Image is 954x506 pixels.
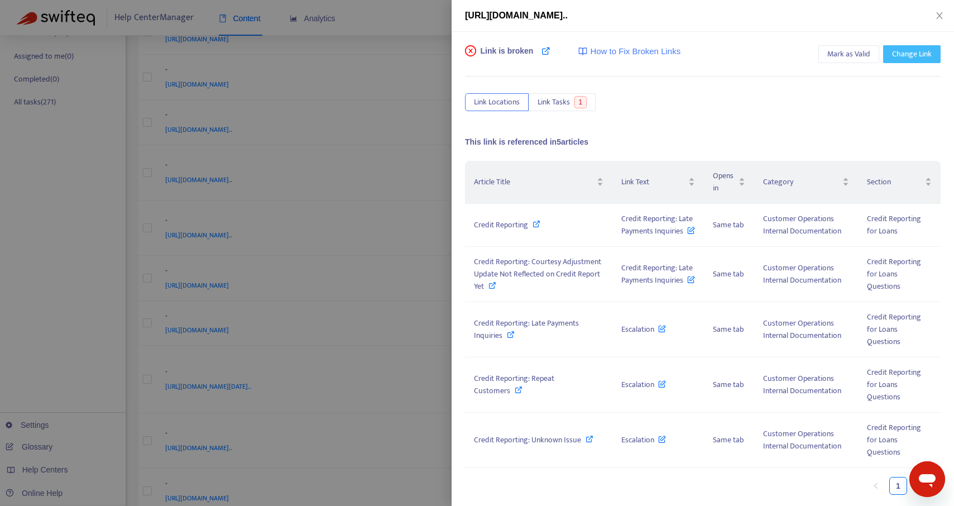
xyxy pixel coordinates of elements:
span: Credit Reporting for Loans Questions [867,366,921,403]
iframe: Button to launch messaging window [909,461,945,497]
span: Credit Reporting for Loans Questions [867,421,921,459]
th: Opens in [704,161,754,204]
th: Article Title [465,161,612,204]
span: Same tab [713,433,744,446]
span: Credit Reporting: Courtesy Adjustment Update Not Reflected on Credit Report Yet [474,255,601,293]
span: Customer Operations Internal Documentation [763,212,841,237]
span: Credit Reporting: Late Payments Inquiries [621,261,695,287]
span: close-circle [465,45,476,56]
span: Link Locations [474,96,520,108]
th: Category [754,161,859,204]
span: Credit Reporting for Loans Questions [867,255,921,293]
span: Mark as Valid [827,48,870,60]
li: 1 [889,477,907,495]
span: Customer Operations Internal Documentation [763,427,841,452]
span: Category [763,176,841,188]
span: How to Fix Broken Links [590,45,680,58]
a: How to Fix Broken Links [578,45,680,58]
span: left [872,483,879,489]
button: left [867,477,885,495]
span: Same tab [713,218,744,231]
span: Article Title [474,176,595,188]
span: Customer Operations Internal Documentation [763,317,841,342]
button: Change Link [883,45,941,63]
span: Customer Operations Internal Documentation [763,261,841,287]
span: 1 [574,96,587,108]
span: Credit Reporting [474,218,528,231]
span: Link is broken [481,45,534,68]
span: Section [867,176,923,188]
span: [URL][DOMAIN_NAME].. [465,11,568,20]
span: close [935,11,944,20]
span: Credit Reporting: Late Payments Inquiries [621,212,695,237]
th: Section [858,161,941,204]
span: Escalation [621,323,666,336]
span: Credit Reporting: Repeat Customers [474,372,554,397]
span: Escalation [621,378,666,391]
span: Change Link [892,48,932,60]
button: Mark as Valid [818,45,879,63]
span: Escalation [621,433,666,446]
button: Link Locations [465,93,529,111]
span: Same tab [713,268,744,280]
span: Link Text [621,176,686,188]
span: Same tab [713,323,744,336]
span: Opens in [713,170,736,194]
button: Close [932,11,947,21]
span: Link Tasks [538,96,570,108]
li: Previous Page [867,477,885,495]
span: Credit Reporting: Unknown Issue [474,433,581,446]
img: image-link [578,47,587,56]
span: Same tab [713,378,744,391]
a: 1 [890,478,907,494]
span: Credit Reporting for Loans Questions [867,311,921,348]
span: Customer Operations Internal Documentation [763,372,841,397]
span: Credit Reporting for Loans [867,212,921,237]
span: Credit Reporting: Late Payments Inquiries [474,317,579,342]
button: Link Tasks1 [529,93,596,111]
th: Link Text [612,161,704,204]
span: This link is referenced in 5 articles [465,137,588,146]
